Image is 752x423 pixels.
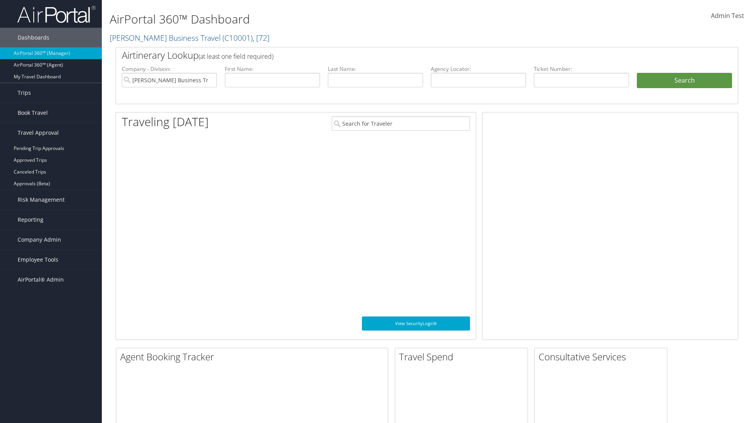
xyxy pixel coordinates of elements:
[328,65,423,73] label: Last Name:
[711,4,744,28] a: Admin Test
[199,52,273,61] span: (at least one field required)
[17,5,96,23] img: airportal-logo.png
[120,350,388,363] h2: Agent Booking Tracker
[122,49,680,62] h2: Airtinerary Lookup
[332,116,470,131] input: Search for Traveler
[431,65,526,73] label: Agency Locator:
[18,123,59,143] span: Travel Approval
[225,65,320,73] label: First Name:
[539,350,667,363] h2: Consultative Services
[110,11,533,27] h1: AirPortal 360™ Dashboard
[18,230,61,249] span: Company Admin
[362,316,470,331] a: View SecurityLogic®
[18,250,58,269] span: Employee Tools
[122,65,217,73] label: Company - Division:
[534,65,629,73] label: Ticket Number:
[18,83,31,103] span: Trips
[637,73,732,89] button: Search
[18,28,49,47] span: Dashboards
[18,190,65,210] span: Risk Management
[711,11,744,20] span: Admin Test
[18,210,43,230] span: Reporting
[122,114,209,130] h1: Traveling [DATE]
[222,33,253,43] span: ( C10001 )
[110,33,269,43] a: [PERSON_NAME] Business Travel
[399,350,528,363] h2: Travel Spend
[253,33,269,43] span: , [ 72 ]
[18,103,48,123] span: Book Travel
[18,270,64,289] span: AirPortal® Admin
